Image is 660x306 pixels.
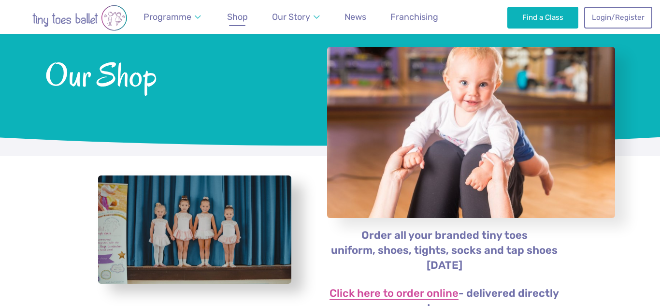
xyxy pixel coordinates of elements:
[272,12,310,22] span: Our Story
[507,7,578,28] a: Find a Class
[227,12,248,22] span: Shop
[98,175,291,284] a: View full-size image
[390,12,438,22] span: Franchising
[268,6,325,28] a: Our Story
[45,54,301,93] span: Our Shop
[12,5,147,31] img: tiny toes ballet
[139,6,206,28] a: Programme
[330,288,459,300] a: Click here to order online
[386,6,443,28] a: Franchising
[223,6,252,28] a: Shop
[344,12,366,22] span: News
[340,6,371,28] a: News
[584,7,652,28] a: Login/Register
[143,12,191,22] span: Programme
[327,228,562,273] p: Order all your branded tiny toes uniform, shoes, tights, socks and tap shoes [DATE]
